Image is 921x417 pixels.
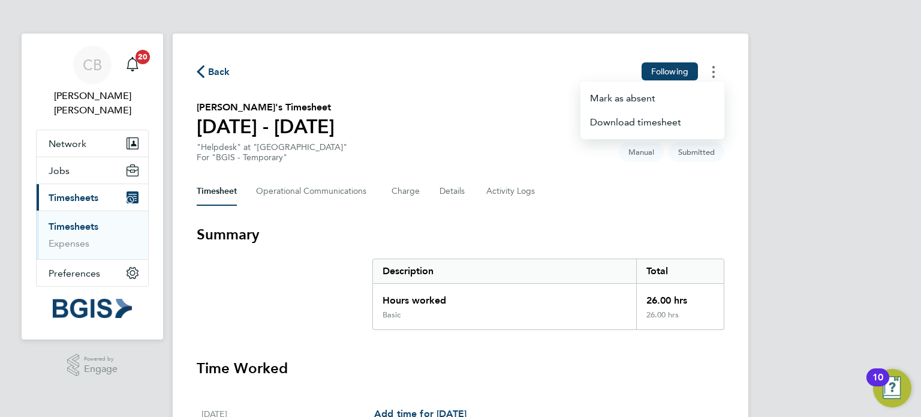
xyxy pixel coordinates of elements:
[36,299,149,318] a: Go to home page
[197,359,724,378] h3: Time Worked
[197,225,724,244] h3: Summary
[636,259,724,283] div: Total
[121,46,145,84] a: 20
[197,115,335,139] h1: [DATE] - [DATE]
[373,259,636,283] div: Description
[873,369,911,407] button: Open Resource Center, 10 new notifications
[36,89,149,118] span: Connor Burns
[49,268,100,279] span: Preferences
[37,157,148,184] button: Jobs
[636,284,724,310] div: 26.00 hrs
[440,177,467,206] button: Details
[49,138,86,149] span: Network
[383,310,401,320] div: Basic
[49,221,98,232] a: Timesheets
[703,62,724,81] button: Timesheets Menu
[49,192,98,203] span: Timesheets
[197,100,335,115] h2: [PERSON_NAME]'s Timesheet
[392,177,420,206] button: Charge
[37,260,148,286] button: Preferences
[651,66,688,77] span: Following
[197,177,237,206] button: Timesheet
[580,86,724,110] button: Timesheets Menu
[36,46,149,118] a: CB[PERSON_NAME] [PERSON_NAME]
[373,284,636,310] div: Hours worked
[256,177,372,206] button: Operational Communications
[49,165,70,176] span: Jobs
[67,354,118,377] a: Powered byEngage
[486,177,537,206] button: Activity Logs
[372,259,724,330] div: Summary
[872,377,883,393] div: 10
[84,364,118,374] span: Engage
[49,238,89,249] a: Expenses
[37,184,148,211] button: Timesheets
[136,50,150,64] span: 20
[619,142,664,162] span: This timesheet was manually created.
[83,57,102,73] span: CB
[53,299,132,318] img: bgis-logo-retina.png
[208,65,230,79] span: Back
[22,34,163,340] nav: Main navigation
[37,130,148,157] button: Network
[197,142,347,163] div: "Helpdesk" at "[GEOGRAPHIC_DATA]"
[197,64,230,79] button: Back
[84,354,118,364] span: Powered by
[197,152,347,163] div: For "BGIS - Temporary"
[580,110,724,134] a: Timesheets Menu
[636,310,724,329] div: 26.00 hrs
[669,142,724,162] span: This timesheet is Submitted.
[37,211,148,259] div: Timesheets
[642,62,698,80] button: Following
